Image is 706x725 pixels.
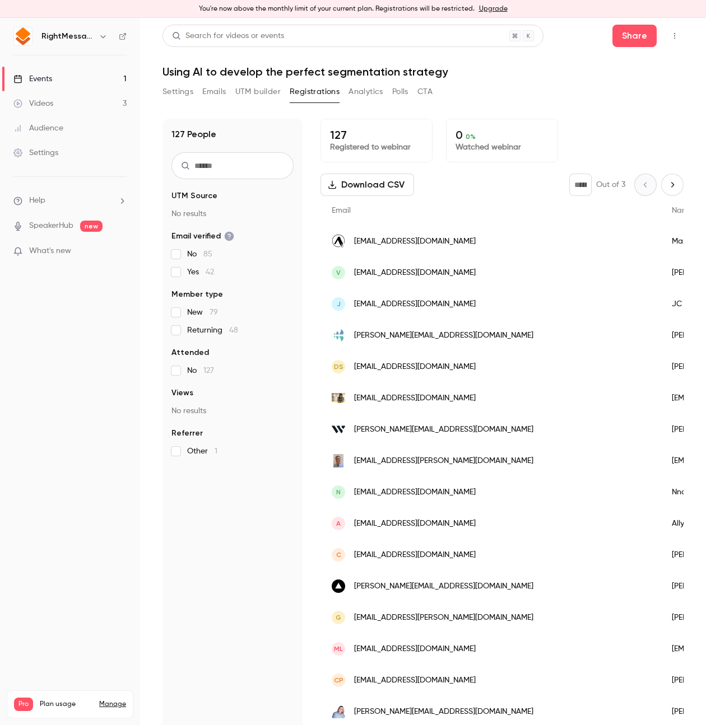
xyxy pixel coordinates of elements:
[171,289,223,300] span: Member type
[162,83,193,101] button: Settings
[672,207,693,214] span: Name
[354,612,533,624] span: [EMAIL_ADDRESS][PERSON_NAME][DOMAIN_NAME]
[336,487,341,497] span: N
[330,128,423,142] p: 127
[612,25,657,47] button: Share
[99,700,126,709] a: Manage
[337,299,341,309] span: J
[354,706,533,718] span: [PERSON_NAME][EMAIL_ADDRESS][DOMAIN_NAME]
[332,454,345,467] img: lerner.co.il
[210,308,218,316] span: 79
[40,700,92,709] span: Plan usage
[13,73,52,85] div: Events
[354,267,476,279] span: [EMAIL_ADDRESS][DOMAIN_NAME]
[330,142,423,153] p: Registered to webinar
[13,123,63,134] div: Audience
[354,236,476,247] span: [EMAIL_ADDRESS][DOMAIN_NAME]
[354,361,476,373] span: [EMAIL_ADDRESS][DOMAIN_NAME]
[332,207,351,214] span: Email
[13,98,53,109] div: Videos
[661,174,684,196] button: Next page
[354,298,476,310] span: [EMAIL_ADDRESS][DOMAIN_NAME]
[171,208,294,219] p: No results
[354,518,476,530] span: [EMAIL_ADDRESS][DOMAIN_NAME]
[171,405,294,417] p: No results
[171,347,209,358] span: Attended
[354,424,533,436] span: [PERSON_NAME][EMAIL_ADDRESS][DOMAIN_NAME]
[354,643,476,655] span: [EMAIL_ADDRESS][DOMAIN_NAME]
[332,329,345,342] img: inuda.com
[187,307,218,318] span: New
[336,268,341,278] span: V
[14,27,32,45] img: RightMessage
[334,362,343,372] span: DS
[332,235,345,248] img: artofaccomplishment.com
[229,326,238,334] span: 48
[354,487,476,498] span: [EMAIL_ADDRESS][DOMAIN_NAME]
[596,179,625,190] p: Out of 3
[162,65,684,78] h1: Using AI to develop the perfect segmentation strategy
[29,195,45,207] span: Help
[354,675,476,686] span: [EMAIL_ADDRESS][DOMAIN_NAME]
[417,83,433,101] button: CTA
[171,231,234,242] span: Email verified
[41,31,94,42] h6: RightMessage
[392,83,408,101] button: Polls
[13,195,127,207] li: help-dropdown-opener
[321,174,414,196] button: Download CSV
[187,325,238,336] span: Returning
[336,550,341,560] span: C
[187,446,217,457] span: Other
[334,675,343,685] span: CP
[203,250,212,258] span: 85
[206,268,214,276] span: 42
[172,30,284,42] div: Search for videos or events
[456,142,549,153] p: Watched webinar
[479,4,508,13] a: Upgrade
[354,330,533,342] span: [PERSON_NAME][EMAIL_ADDRESS][DOMAIN_NAME]
[202,83,226,101] button: Emails
[290,83,340,101] button: Registrations
[349,83,383,101] button: Analytics
[235,83,281,101] button: UTM builder
[336,518,341,528] span: A
[80,221,103,232] span: new
[13,147,58,158] div: Settings
[29,245,71,257] span: What's new
[215,447,217,455] span: 1
[354,549,476,561] span: [EMAIL_ADDRESS][DOMAIN_NAME]
[29,220,73,232] a: SpeakerHub
[456,128,549,142] p: 0
[354,581,533,592] span: [PERSON_NAME][EMAIL_ADDRESS][DOMAIN_NAME]
[187,266,214,278] span: Yes
[336,612,341,623] span: G
[203,367,214,375] span: 127
[354,392,476,404] span: [EMAIL_ADDRESS][DOMAIN_NAME]
[332,705,345,718] img: cicelysimpson.com
[332,579,345,593] img: r2reliability.com
[113,246,127,256] iframe: Noticeable Trigger
[334,644,343,654] span: mL
[171,428,203,439] span: Referrer
[171,128,216,141] h1: 127 People
[466,133,476,141] span: 0 %
[354,455,533,467] span: [EMAIL_ADDRESS][PERSON_NAME][DOMAIN_NAME]
[171,387,193,399] span: Views
[171,190,217,202] span: UTM Source
[332,393,345,403] img: aishacrumbine.com
[14,698,33,711] span: Pro
[332,423,345,436] img: signwise.co.nz
[187,249,212,260] span: No
[171,190,294,457] section: facet-groups
[187,365,214,376] span: No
